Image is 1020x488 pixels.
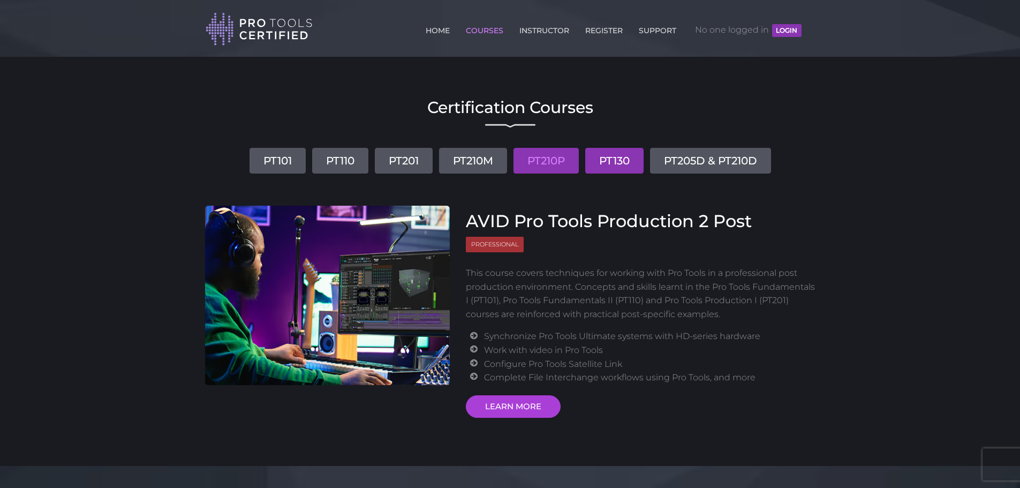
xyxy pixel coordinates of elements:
img: AVID Pro Tools Production 2 Post Course [205,206,450,385]
a: COURSES [463,20,506,37]
a: PT210M [439,148,507,174]
a: PT210P [513,148,579,174]
p: This course covers techniques for working with Pro Tools in a professional post production enviro... [466,266,815,321]
a: PT101 [250,148,306,174]
button: LOGIN [772,24,801,37]
img: Pro Tools Certified Logo [206,12,313,47]
a: PT130 [585,148,644,174]
h2: Certification Courses [205,100,815,116]
img: decorative line [485,124,535,128]
li: Work with video in Pro Tools [484,343,815,357]
h3: AVID Pro Tools Production 2 Post [466,211,815,231]
a: HOME [423,20,452,37]
span: No one logged in [695,14,801,46]
a: PT205D & PT210D [650,148,771,174]
a: SUPPORT [636,20,679,37]
li: Complete File Interchange workflows using Pro Tools, and more [484,371,815,385]
a: REGISTER [583,20,625,37]
span: Professional [466,237,524,252]
a: INSTRUCTOR [517,20,572,37]
a: LEARN MORE [466,395,561,418]
a: PT110 [312,148,368,174]
li: Configure Pro Tools Satellite Link [484,357,815,371]
li: Synchronize Pro Tools Ultimate systems with HD-series hardware [484,329,815,343]
a: PT201 [375,148,433,174]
